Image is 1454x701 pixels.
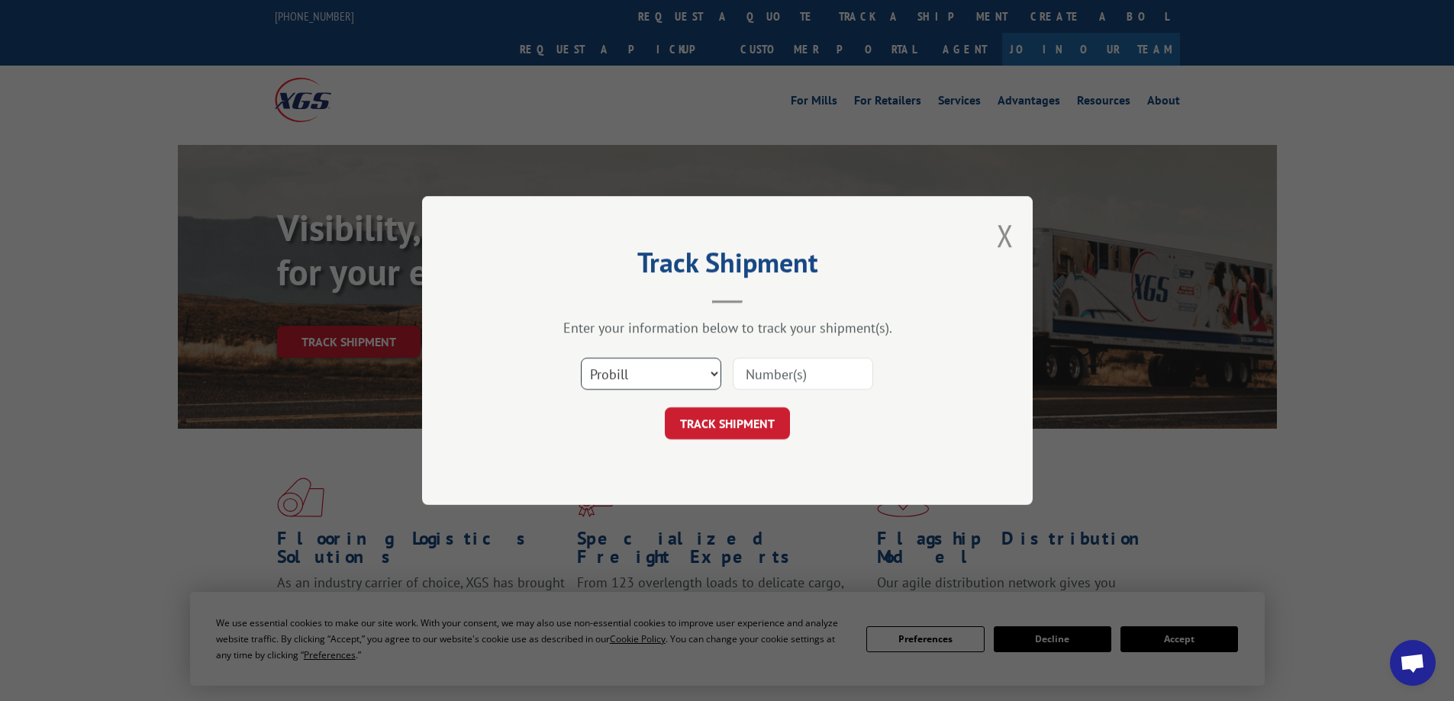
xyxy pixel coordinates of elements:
[1390,640,1436,686] div: Open chat
[997,215,1014,256] button: Close modal
[498,252,956,281] h2: Track Shipment
[498,319,956,336] div: Enter your information below to track your shipment(s).
[665,407,790,439] button: TRACK SHIPMENT
[733,358,873,390] input: Number(s)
